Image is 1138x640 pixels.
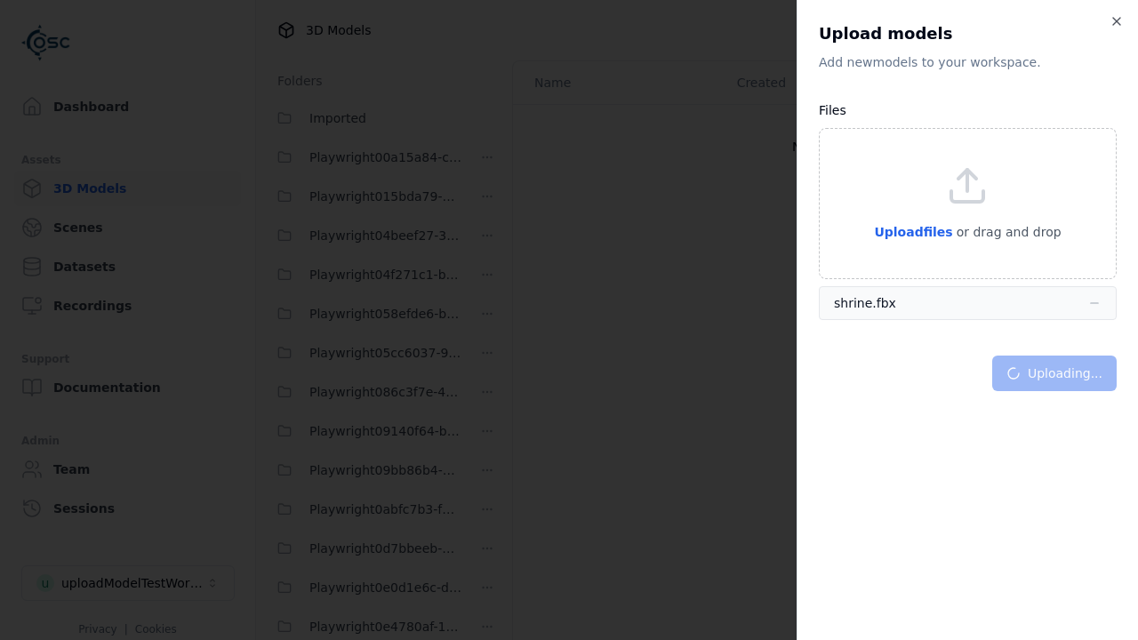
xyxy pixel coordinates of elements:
h2: Upload models [819,21,1117,46]
p: Add new model s to your workspace. [819,53,1117,71]
p: or drag and drop [953,221,1062,243]
label: Files [819,103,846,117]
span: Upload files [874,225,952,239]
div: shrine.fbx [834,294,896,312]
